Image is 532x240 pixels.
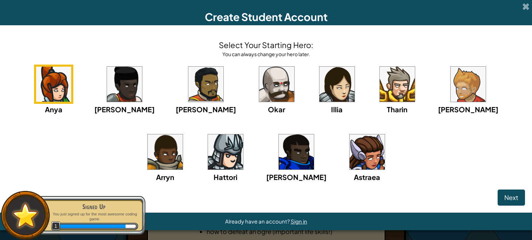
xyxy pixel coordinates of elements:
span: Anya [45,105,62,114]
span: [PERSON_NAME] [176,105,236,114]
span: Next [504,193,518,201]
img: portrait.png [107,67,142,102]
div: 3 XP until level 2 [126,225,136,228]
span: [PERSON_NAME] [94,105,155,114]
h4: Select Your Starting Hero: [219,39,313,51]
img: portrait.png [279,134,314,169]
span: Illia [331,105,343,114]
img: portrait.png [319,67,355,102]
span: Arryn [156,173,174,181]
span: 1 [51,221,61,231]
img: portrait.png [208,134,243,169]
span: [PERSON_NAME] [266,173,326,181]
img: portrait.png [188,67,223,102]
span: Already have an account? [225,218,291,225]
span: Tharin [387,105,408,114]
img: portrait.png [451,67,486,102]
span: Astraea [354,173,380,181]
a: Sign in [291,218,307,225]
img: portrait.png [350,134,385,169]
img: portrait.png [380,67,415,102]
span: Create Student Account [205,10,328,24]
img: default.png [9,200,41,231]
button: Next [498,189,525,206]
div: 20 XP earned [59,225,126,228]
img: portrait.png [148,134,183,169]
span: [PERSON_NAME] [438,105,498,114]
img: portrait.png [259,67,294,102]
span: Okar [268,105,285,114]
div: Signed Up [50,202,138,212]
p: You just signed up for the most awesome coding game. [50,212,138,222]
span: Hattori [214,173,237,181]
div: You can always change your hero later. [219,51,313,58]
img: portrait.png [36,67,71,102]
